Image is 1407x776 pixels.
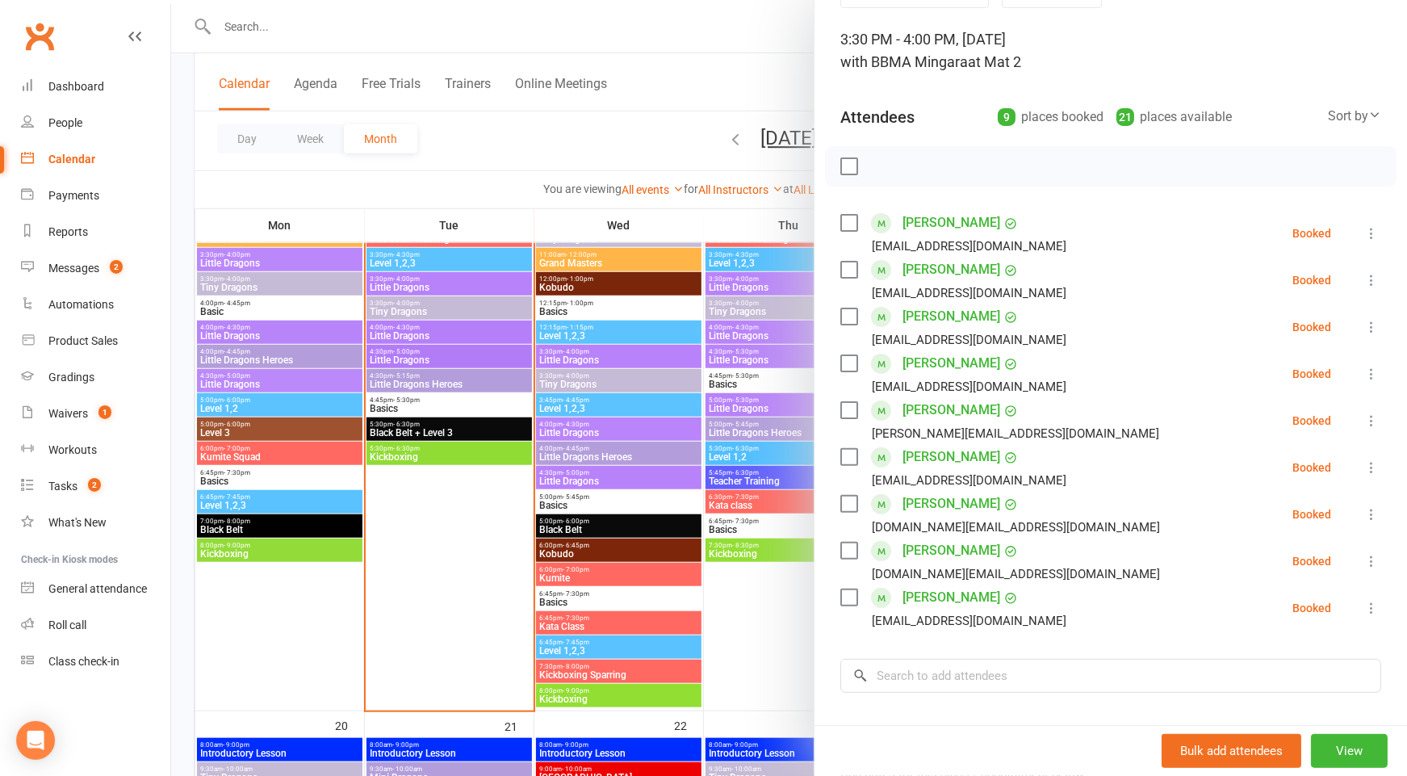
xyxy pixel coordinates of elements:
a: Clubworx [19,16,60,57]
div: Open Intercom Messenger [16,721,55,760]
a: Roll call [21,607,170,644]
a: [PERSON_NAME] [902,304,1000,329]
div: [DOMAIN_NAME][EMAIL_ADDRESS][DOMAIN_NAME] [872,564,1160,585]
div: [EMAIL_ADDRESS][DOMAIN_NAME] [872,329,1066,350]
a: Class kiosk mode [21,644,170,680]
span: with BBMA Mingara [840,53,968,70]
div: Product Sales [48,334,118,347]
div: General attendance [48,582,147,595]
div: [EMAIL_ADDRESS][DOMAIN_NAME] [872,236,1066,257]
div: Booked [1292,321,1331,333]
div: places available [1116,106,1232,128]
div: Automations [48,298,114,311]
div: What's New [48,516,107,529]
a: Dashboard [21,69,170,105]
div: [EMAIL_ADDRESS][DOMAIN_NAME] [872,283,1066,304]
a: What's New [21,505,170,541]
div: Workouts [48,443,97,456]
div: 3:30 PM - 4:00 PM, [DATE] [840,28,1381,73]
a: People [21,105,170,141]
a: Payments [21,178,170,214]
div: 9 [998,108,1015,126]
button: Bulk add attendees [1162,734,1301,768]
a: [PERSON_NAME] [902,397,1000,423]
div: Class check-in [48,655,119,668]
div: [EMAIL_ADDRESS][DOMAIN_NAME] [872,610,1066,631]
div: Waivers [48,407,88,420]
div: Messages [48,262,99,275]
button: View [1311,734,1388,768]
a: [PERSON_NAME] [902,350,1000,376]
a: [PERSON_NAME] [902,444,1000,470]
a: [PERSON_NAME] [902,257,1000,283]
a: Reports [21,214,170,250]
span: 1 [98,405,111,419]
a: General attendance kiosk mode [21,571,170,607]
a: Tasks 2 [21,468,170,505]
div: Calendar [48,153,95,166]
a: [PERSON_NAME] [902,491,1000,517]
div: [EMAIL_ADDRESS][DOMAIN_NAME] [872,376,1066,397]
a: [PERSON_NAME] [902,538,1000,564]
div: Booked [1292,602,1331,614]
a: Workouts [21,432,170,468]
div: Dashboard [48,80,104,93]
span: 2 [88,478,101,492]
span: 2 [110,260,123,274]
div: Booked [1292,415,1331,426]
div: Booked [1292,509,1331,520]
div: Booked [1292,368,1331,380]
div: 21 [1116,108,1134,126]
div: [PERSON_NAME][EMAIL_ADDRESS][DOMAIN_NAME] [872,423,1159,444]
div: [DOMAIN_NAME][EMAIL_ADDRESS][DOMAIN_NAME] [872,517,1160,538]
div: Sort by [1328,106,1381,127]
div: Booked [1292,275,1331,286]
a: Automations [21,287,170,323]
div: [EMAIL_ADDRESS][DOMAIN_NAME] [872,470,1066,491]
div: Booked [1292,556,1331,567]
div: Gradings [48,371,94,384]
a: Waivers 1 [21,396,170,432]
div: Roll call [48,619,86,631]
a: Calendar [21,141,170,178]
div: Attendees [840,106,915,128]
div: Reports [48,225,88,238]
div: Payments [48,189,99,202]
span: at Mat 2 [968,53,1021,70]
a: [PERSON_NAME] [902,210,1000,236]
div: places booked [998,106,1103,128]
div: Booked [1292,462,1331,473]
a: [PERSON_NAME] [902,585,1000,610]
input: Search to add attendees [840,659,1381,693]
a: Gradings [21,359,170,396]
a: Messages 2 [21,250,170,287]
a: Product Sales [21,323,170,359]
div: Booked [1292,228,1331,239]
div: People [48,116,82,129]
div: Tasks [48,480,77,493]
